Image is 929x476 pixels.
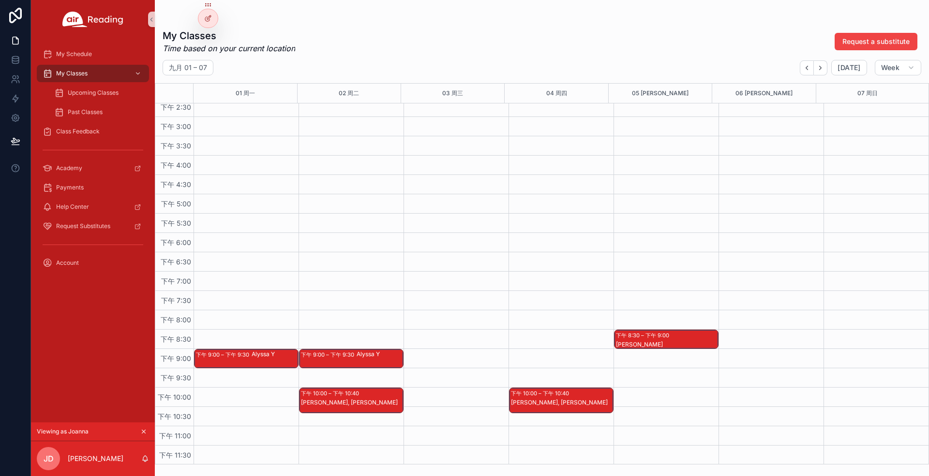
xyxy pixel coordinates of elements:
[37,179,149,196] a: Payments
[158,122,194,130] span: 下午 3:00
[155,393,194,401] span: 下午 10:00
[301,389,361,398] div: 下午 10:00 – 下午 10:40
[37,159,149,177] a: Academy
[169,63,207,72] h2: 九月 01 – 07
[159,219,194,227] span: 下午 5:30
[37,198,149,216] a: Help Center
[37,428,89,435] span: Viewing as Joanna
[857,84,878,103] button: 07 周日
[509,388,613,413] div: 下午 10:00 – 下午 10:40[PERSON_NAME], [PERSON_NAME]
[56,184,84,191] span: Payments
[44,453,54,464] span: JD
[37,254,149,272] a: Account
[835,33,917,50] button: Request a substitute
[56,259,79,267] span: Account
[442,84,463,103] button: 03 周三
[511,399,613,406] div: [PERSON_NAME], [PERSON_NAME]
[875,60,921,75] button: Week
[616,331,672,340] div: 下午 8:30 – 下午 9:00
[159,200,194,208] span: 下午 5:00
[48,103,149,121] a: Past Classes
[511,389,571,398] div: 下午 10:00 – 下午 10:40
[735,84,793,103] button: 06 [PERSON_NAME]
[56,222,110,230] span: Request Substitutes
[56,164,82,172] span: Academy
[158,103,194,111] span: 下午 2:30
[157,432,194,440] span: 下午 11:00
[158,238,194,246] span: 下午 6:00
[31,39,155,284] div: scrollable content
[616,341,718,348] div: [PERSON_NAME]
[195,349,298,368] div: 下午 9:00 – 下午 9:30Alyssa Y
[56,50,92,58] span: My Schedule
[62,12,123,27] img: App logo
[158,180,194,188] span: 下午 4:30
[68,454,123,463] p: [PERSON_NAME]
[158,258,194,266] span: 下午 6:30
[300,388,403,413] div: 下午 10:00 – 下午 10:40[PERSON_NAME], [PERSON_NAME]
[158,142,194,150] span: 下午 3:30
[37,45,149,63] a: My Schedule
[48,84,149,101] a: Upcoming Classes
[838,63,860,72] span: [DATE]
[158,354,194,362] span: 下午 9:00
[158,374,194,382] span: 下午 9:30
[158,161,194,169] span: 下午 4:00
[196,350,252,360] div: 下午 9:00 – 下午 9:30
[159,296,194,304] span: 下午 7:30
[814,60,827,75] button: Next
[56,128,100,135] span: Class Feedback
[800,60,814,75] button: Back
[159,277,194,285] span: 下午 7:00
[236,84,255,103] button: 01 周一
[158,316,194,324] span: 下午 8:00
[614,330,718,348] div: 下午 8:30 – 下午 9:00[PERSON_NAME]
[163,43,295,54] em: Time based on your current location
[68,108,103,116] span: Past Classes
[56,70,88,77] span: My Classes
[37,65,149,82] a: My Classes
[163,29,295,43] h1: My Classes
[300,349,403,368] div: 下午 9:00 – 下午 9:30Alyssa Y
[546,84,567,103] button: 04 周四
[842,37,910,46] span: Request a substitute
[68,89,119,97] span: Upcoming Classes
[632,84,689,103] button: 05 [PERSON_NAME]
[831,60,867,75] button: [DATE]
[157,451,194,459] span: 下午 11:30
[339,84,359,103] button: 02 周二
[357,350,403,358] div: Alyssa Y
[301,350,357,360] div: 下午 9:00 – 下午 9:30
[881,63,899,72] span: Week
[37,123,149,140] a: Class Feedback
[155,412,194,420] span: 下午 10:30
[56,203,89,211] span: Help Center
[37,217,149,235] a: Request Substitutes
[158,335,194,343] span: 下午 8:30
[301,399,403,406] div: [PERSON_NAME], [PERSON_NAME]
[252,350,298,358] div: Alyssa Y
